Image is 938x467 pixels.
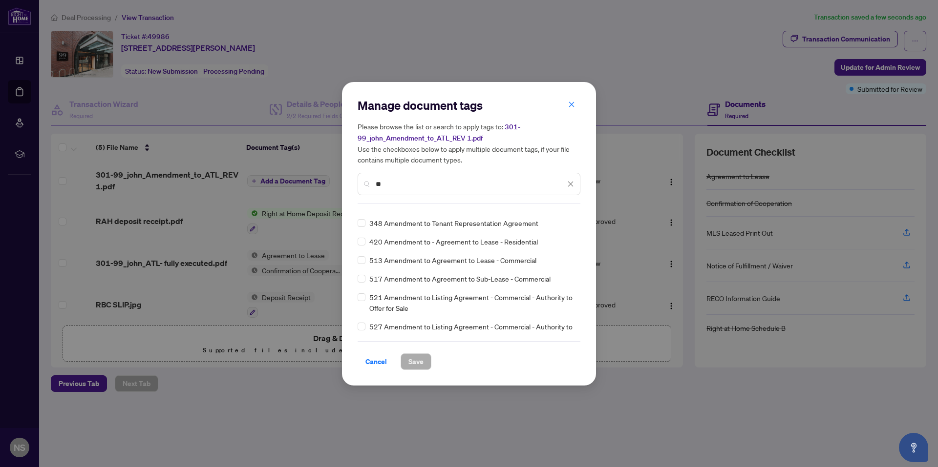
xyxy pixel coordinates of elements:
span: close [568,101,575,108]
span: 521 Amendment to Listing Agreement - Commercial - Authority to Offer for Sale [369,292,575,313]
h2: Manage document tags [358,98,580,113]
span: 517 Amendment to Agreement to Sub-Lease - Commercial [369,273,551,284]
button: Save [401,353,431,370]
span: 527 Amendment to Listing Agreement - Commercial - Authority to Offer for Lease [369,321,575,343]
button: Cancel [358,353,395,370]
h5: Please browse the list or search to apply tags to: Use the checkboxes below to apply multiple doc... [358,121,580,165]
span: 513 Amendment to Agreement to Lease - Commercial [369,255,536,265]
span: 301-99_john_Amendment_to_ATL_REV 1.pdf [358,122,520,142]
span: 420 Amendment to - Agreement to Lease - Residential [369,236,538,247]
span: close [567,181,574,187]
span: Cancel [365,354,387,369]
button: Open asap [899,433,928,462]
span: 348 Amendment to Tenant Representation Agreement [369,218,538,228]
